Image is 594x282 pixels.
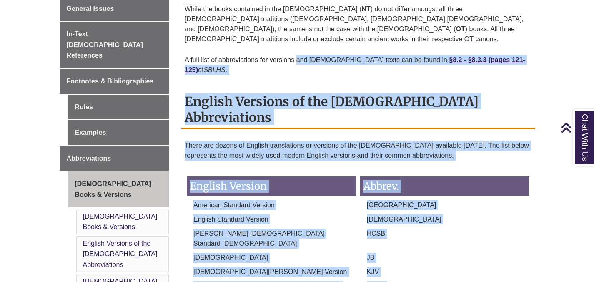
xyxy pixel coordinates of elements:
a: [DEMOGRAPHIC_DATA] Books & Versions [68,171,169,207]
p: [PERSON_NAME] [DEMOGRAPHIC_DATA] Standard [DEMOGRAPHIC_DATA] [187,229,356,249]
span: Footnotes & Bibliographies [67,78,154,85]
a: In-Text [DEMOGRAPHIC_DATA] References [60,22,169,68]
p: While the books contained in the [DEMOGRAPHIC_DATA] ( ) do not differ amongst all three [DEMOGRAP... [185,1,531,48]
h2: English Versions of the [DEMOGRAPHIC_DATA] Abbreviations [181,91,535,129]
p: There are dozens of English translations or versions of the [DEMOGRAPHIC_DATA] available [DATE]. ... [185,137,531,164]
span: General Issues [67,5,114,12]
p: JB [360,253,529,263]
p: [GEOGRAPHIC_DATA] [360,200,529,210]
a: Back to Top [561,122,592,133]
p: English Standard Version [187,214,356,224]
a: Examples [68,120,169,145]
span: Abbreviations [67,155,111,162]
em: SBLHS [203,66,225,73]
p: [DEMOGRAPHIC_DATA][PERSON_NAME] Version [187,267,356,277]
p: American Standard Version [187,200,356,210]
strong: OT [456,25,465,33]
a: Footnotes & Bibliographies [60,69,169,94]
p: HCSB [360,229,529,239]
span: In-Text [DEMOGRAPHIC_DATA] References [67,30,143,59]
h3: Abbrev. [360,176,529,196]
h3: English Version [187,176,356,196]
p: [DEMOGRAPHIC_DATA] [360,214,529,224]
strong: NT [361,5,370,13]
p: KJV [360,267,529,277]
p: A full list of abbreviations for versions and [DEMOGRAPHIC_DATA] texts can be found in of . [185,52,531,78]
a: Abbreviations [60,146,169,171]
p: [DEMOGRAPHIC_DATA] [187,253,356,263]
a: Rules [68,95,169,120]
a: English Versions of the [DEMOGRAPHIC_DATA] Abbreviations [83,240,158,268]
a: [DEMOGRAPHIC_DATA] Books & Versions [83,213,158,231]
